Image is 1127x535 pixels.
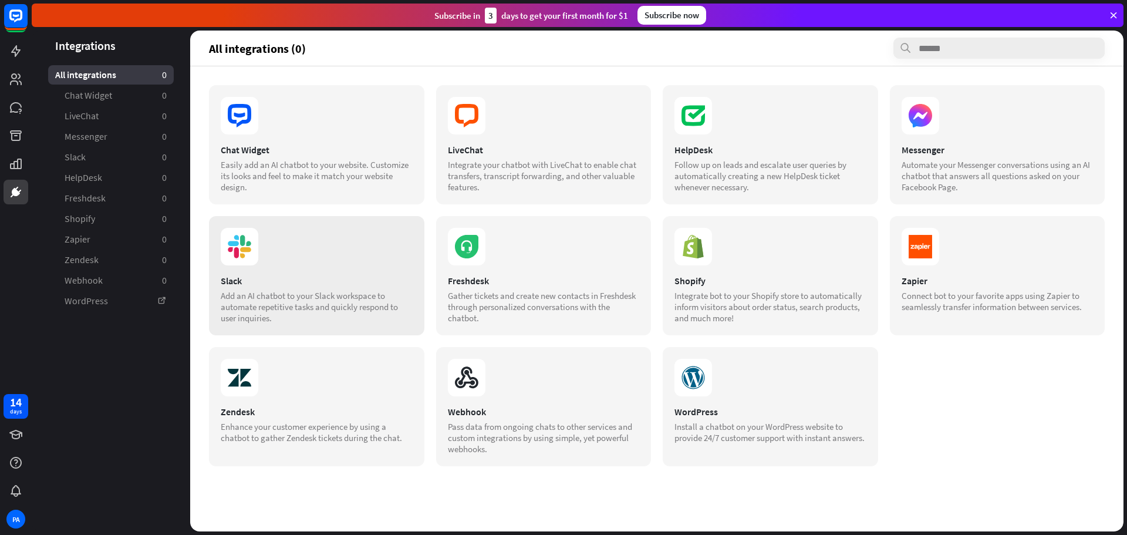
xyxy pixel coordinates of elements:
[434,8,628,23] div: Subscribe in days to get your first month for $1
[448,159,640,193] div: Integrate your chatbot with LiveChat to enable chat transfers, transcript forwarding, and other v...
[162,254,167,266] aside: 0
[674,159,866,193] div: Follow up on leads and escalate user queries by automatically creating a new HelpDesk ticket when...
[55,69,116,81] span: All integrations
[65,274,103,287] span: Webhook
[162,192,167,204] aside: 0
[902,144,1094,156] div: Messenger
[65,89,112,102] span: Chat Widget
[65,213,95,225] span: Shopify
[162,89,167,102] aside: 0
[162,274,167,287] aside: 0
[32,38,190,53] header: Integrations
[221,144,413,156] div: Chat Widget
[162,171,167,184] aside: 0
[902,275,1094,287] div: Zapier
[485,8,497,23] div: 3
[221,290,413,324] div: Add an AI chatbot to your Slack workspace to automate repetitive tasks and quickly respond to use...
[221,159,413,193] div: Easily add an AI chatbot to your website. Customize its looks and feel to make it match your webs...
[221,406,413,418] div: Zendesk
[65,171,102,184] span: HelpDesk
[448,406,640,418] div: Webhook
[162,130,167,143] aside: 0
[221,421,413,443] div: Enhance your customer experience by using a chatbot to gather Zendesk tickets during the chat.
[48,86,174,105] a: Chat Widget 0
[674,275,866,287] div: Shopify
[162,69,167,81] aside: 0
[48,271,174,290] a: Webhook 0
[65,151,86,163] span: Slack
[448,421,640,455] div: Pass data from ongoing chats to other services and custom integrations by using simple, yet power...
[48,189,174,208] a: Freshdesk 0
[221,275,413,287] div: Slack
[65,130,107,143] span: Messenger
[902,159,1094,193] div: Automate your Messenger conversations using an AI chatbot that answers all questions asked on you...
[48,250,174,270] a: Zendesk 0
[448,144,640,156] div: LiveChat
[48,209,174,228] a: Shopify 0
[674,144,866,156] div: HelpDesk
[162,151,167,163] aside: 0
[4,394,28,419] a: 14 days
[48,168,174,187] a: HelpDesk 0
[209,38,1105,59] section: All integrations (0)
[162,213,167,225] aside: 0
[162,110,167,122] aside: 0
[637,6,706,25] div: Subscribe now
[10,397,22,408] div: 14
[448,275,640,287] div: Freshdesk
[65,192,106,204] span: Freshdesk
[48,106,174,126] a: LiveChat 0
[48,147,174,167] a: Slack 0
[48,230,174,249] a: Zapier 0
[9,5,45,40] button: Open LiveChat chat widget
[448,290,640,324] div: Gather tickets and create new contacts in Freshdesk through personalized conversations with the c...
[6,510,25,529] div: PA
[65,233,90,245] span: Zapier
[48,127,174,146] a: Messenger 0
[674,421,866,443] div: Install a chatbot on your WordPress website to provide 24/7 customer support with instant answers.
[162,233,167,245] aside: 0
[674,406,866,418] div: WordPress
[10,408,22,416] div: days
[674,290,866,324] div: Integrate bot to your Shopify store to automatically inform visitors about order status, search p...
[65,110,99,122] span: LiveChat
[48,291,174,311] a: WordPress
[65,254,99,266] span: Zendesk
[902,290,1094,312] div: Connect bot to your favorite apps using Zapier to seamlessly transfer information between services.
